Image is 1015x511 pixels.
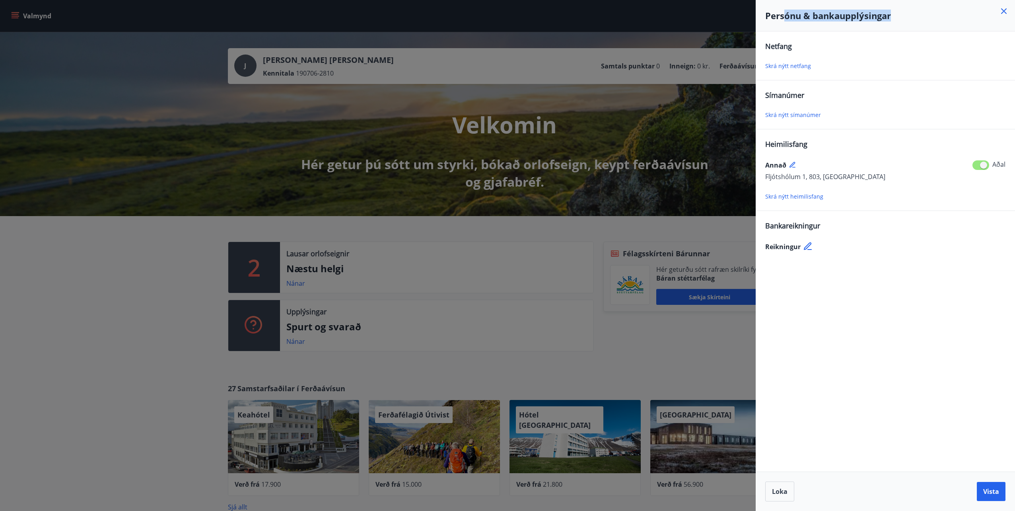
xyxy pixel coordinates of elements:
span: Reikningur [765,242,801,251]
span: Bankareikningur [765,221,820,230]
button: Loka [765,482,794,501]
span: Skrá nýtt símanúmer [765,111,821,119]
span: Skrá nýtt netfang [765,62,811,70]
span: Netfang [765,41,792,51]
span: Loka [772,487,787,496]
span: Skrá nýtt heimilisfang [765,193,823,200]
span: Fljótshólum 1, 803, [GEOGRAPHIC_DATA] [765,172,885,181]
span: Annað [765,161,786,170]
span: Aðal [992,160,1005,169]
span: Heimilisfang [765,139,807,149]
span: Símanúmer [765,90,804,100]
span: Vista [983,487,999,496]
h4: Persónu & bankaupplýsingar [765,10,1005,21]
button: Vista [977,482,1005,501]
